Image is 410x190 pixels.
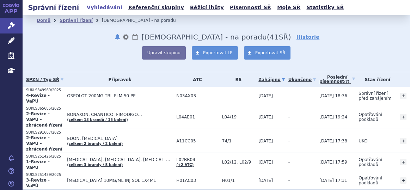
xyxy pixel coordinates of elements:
[176,93,219,98] span: N03AX03
[176,139,219,143] span: A11CC05
[222,93,255,98] span: -
[270,33,279,41] span: 41
[258,93,273,98] span: [DATE]
[176,157,219,162] span: L02BB04
[267,33,291,41] span: ( SŘ)
[67,178,173,183] span: [MEDICAL_DATA] 10MG/ML INJ SOL 1X4ML
[296,33,320,41] a: Historie
[288,115,290,119] span: -
[400,93,406,99] a: +
[26,172,63,177] p: SUKLS251439/2025
[67,118,128,122] a: (celkem 13 brandů / 15 balení)
[400,177,406,184] a: +
[26,106,63,111] p: SUKLS365685/2025
[304,3,346,12] a: Statistiky SŘ
[67,93,173,98] span: OSPOLOT 200MG TBL FLM 50 PE
[26,159,50,170] strong: 1-Revize - VaPÚ
[23,2,85,12] h2: Správní řízení
[142,46,186,60] button: Upravit skupinu
[173,72,219,87] th: ATC
[102,15,185,26] li: Revize - na poradu
[288,75,316,85] a: Ukončeno
[359,157,382,167] span: Opatřování podkladů
[258,75,284,85] a: Zahájeno
[67,136,173,141] span: EDON, [MEDICAL_DATA]
[176,178,219,183] span: H01AC03
[258,115,273,119] span: [DATE]
[400,138,406,144] a: +
[319,93,347,98] span: [DATE] 18:36
[319,139,347,143] span: [DATE] 17:38
[203,50,233,55] span: Exportovat LP
[344,80,349,84] abbr: (?)
[355,72,396,87] th: Stav řízení
[26,135,62,152] strong: 2-Revize - VaPÚ - zkrácené řízení
[219,72,255,87] th: RS
[288,178,290,183] span: -
[400,114,406,120] a: +
[319,178,347,183] span: [DATE] 17:31
[228,3,273,12] a: Písemnosti SŘ
[63,72,173,87] th: Přípravek
[26,88,63,93] p: SUKLS349969/2025
[131,33,139,41] a: Lhůty
[255,50,286,55] span: Exportovat SŘ
[222,160,255,165] span: L02/12, L02/9
[222,178,255,183] span: H01/1
[26,154,63,159] p: SUKLS251426/2025
[26,75,63,85] a: SPZN / Typ SŘ
[126,3,186,12] a: Referenční skupiny
[275,3,302,12] a: Moje SŘ
[359,112,382,122] span: Opatřování podkladů
[188,3,226,12] a: Běžící lhůty
[288,93,290,98] span: -
[258,160,273,165] span: [DATE]
[288,160,290,165] span: -
[67,157,173,162] span: [MEDICAL_DATA], [MEDICAL_DATA], [MEDICAL_DATA]
[67,142,123,146] a: (celkem 2 brandy / 2 balení)
[319,115,347,119] span: [DATE] 19:24
[26,93,50,104] strong: 4-Revize - VaPÚ
[122,33,129,41] button: nastavení
[26,130,63,135] p: SUKLS291667/2025
[114,33,121,41] button: notifikace
[359,91,391,101] span: Správní řízení před zahájením
[176,163,194,167] a: (+2 ATC)
[258,139,273,143] span: [DATE]
[222,115,255,119] span: L04/19
[244,46,291,60] a: Exportovat SŘ
[176,115,219,119] span: L04AE01
[26,178,50,188] strong: 3-Revize - VaPÚ
[37,18,50,23] a: Domů
[319,160,347,165] span: [DATE] 17:59
[359,176,382,185] span: Opatřování podkladů
[26,111,62,128] strong: 2-Revize - VaPÚ - zkrácené řízení
[359,139,367,143] span: UKO
[60,18,93,23] a: Správní řízení
[400,159,406,165] a: +
[67,112,173,117] span: BONAXON, CHANTICO, FIMODIGO…
[192,46,238,60] a: Exportovat LP
[141,33,267,41] span: Revize - na poradu
[222,139,255,143] span: 74/1
[288,139,290,143] span: -
[67,163,123,167] a: (celkem 3 brandy / 5 balení)
[258,178,273,183] span: [DATE]
[319,72,355,87] a: Poslednípísemnost(?)
[85,3,124,12] a: Vyhledávání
